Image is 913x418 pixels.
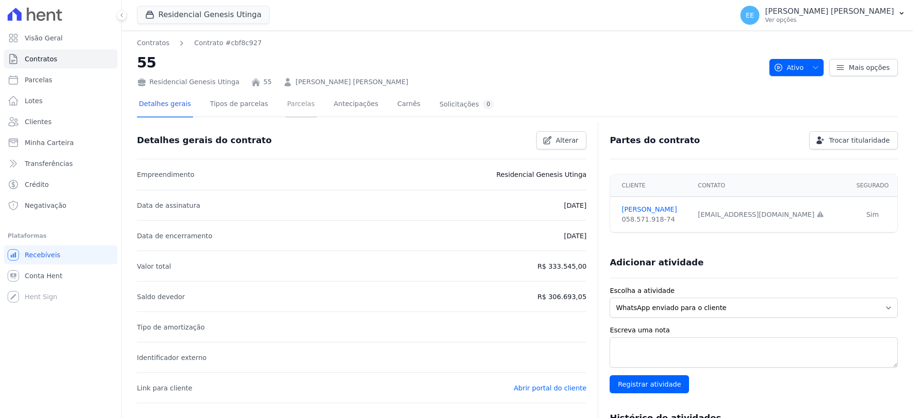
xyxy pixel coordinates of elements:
[25,201,67,210] span: Negativação
[692,175,848,197] th: Contato
[4,133,117,152] a: Minha Carteira
[25,96,43,106] span: Lotes
[25,33,63,43] span: Visão Geral
[4,266,117,285] a: Conta Hent
[829,136,890,145] span: Trocar titularidade
[698,210,842,220] div: [EMAIL_ADDRESS][DOMAIN_NAME]
[496,169,587,180] p: Residencial Genesis Utinga
[514,384,586,392] a: Abrir portal do cliente
[610,135,700,146] h3: Partes do contrato
[746,12,754,19] span: EE
[25,138,74,147] span: Minha Carteira
[137,6,270,24] button: Residencial Genesis Utinga
[25,250,60,260] span: Recebíveis
[25,180,49,189] span: Crédito
[610,286,898,296] label: Escolha a atividade
[137,382,192,394] p: Link para cliente
[622,204,686,214] a: [PERSON_NAME]
[809,131,898,149] a: Trocar titularidade
[4,112,117,131] a: Clientes
[25,271,62,281] span: Conta Hent
[765,7,894,16] p: [PERSON_NAME] [PERSON_NAME]
[4,70,117,89] a: Parcelas
[765,16,894,24] p: Ver opções
[137,92,193,117] a: Detalhes gerais
[137,230,213,242] p: Data de encerramento
[137,52,762,73] h2: 55
[848,197,897,233] td: Sim
[332,92,380,117] a: Antecipações
[137,291,185,302] p: Saldo devedor
[622,214,686,224] div: 058.571.918-74
[4,91,117,110] a: Lotes
[849,63,890,72] span: Mais opções
[556,136,579,145] span: Alterar
[25,75,52,85] span: Parcelas
[564,200,586,211] p: [DATE]
[137,38,262,48] nav: Breadcrumb
[610,325,898,335] label: Escreva uma nota
[4,175,117,194] a: Crédito
[537,261,586,272] p: R$ 333.545,00
[263,77,272,87] a: 55
[395,92,422,117] a: Carnês
[610,257,703,268] h3: Adicionar atividade
[4,245,117,264] a: Recebíveis
[25,159,73,168] span: Transferências
[137,169,194,180] p: Empreendimento
[137,321,205,333] p: Tipo de amortização
[437,92,496,117] a: Solicitações0
[194,38,262,48] a: Contrato #cbf8c927
[25,54,57,64] span: Contratos
[829,59,898,76] a: Mais opções
[137,38,169,48] a: Contratos
[4,196,117,215] a: Negativação
[774,59,804,76] span: Ativo
[208,92,270,117] a: Tipos de parcelas
[4,154,117,173] a: Transferências
[564,230,586,242] p: [DATE]
[137,261,171,272] p: Valor total
[137,200,200,211] p: Data de assinatura
[536,131,587,149] a: Alterar
[4,49,117,68] a: Contratos
[8,230,114,242] div: Plataformas
[295,77,408,87] a: [PERSON_NAME] [PERSON_NAME]
[610,375,689,393] input: Registrar atividade
[848,175,897,197] th: Segurado
[537,291,586,302] p: R$ 306.693,05
[137,135,272,146] h3: Detalhes gerais do contrato
[137,77,240,87] div: Residencial Genesis Utinga
[4,29,117,48] a: Visão Geral
[733,2,913,29] button: EE [PERSON_NAME] [PERSON_NAME] Ver opções
[769,59,824,76] button: Ativo
[610,175,692,197] th: Cliente
[25,117,51,126] span: Clientes
[483,100,494,109] div: 0
[285,92,317,117] a: Parcelas
[137,38,762,48] nav: Breadcrumb
[439,100,494,109] div: Solicitações
[137,352,206,363] p: Identificador externo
